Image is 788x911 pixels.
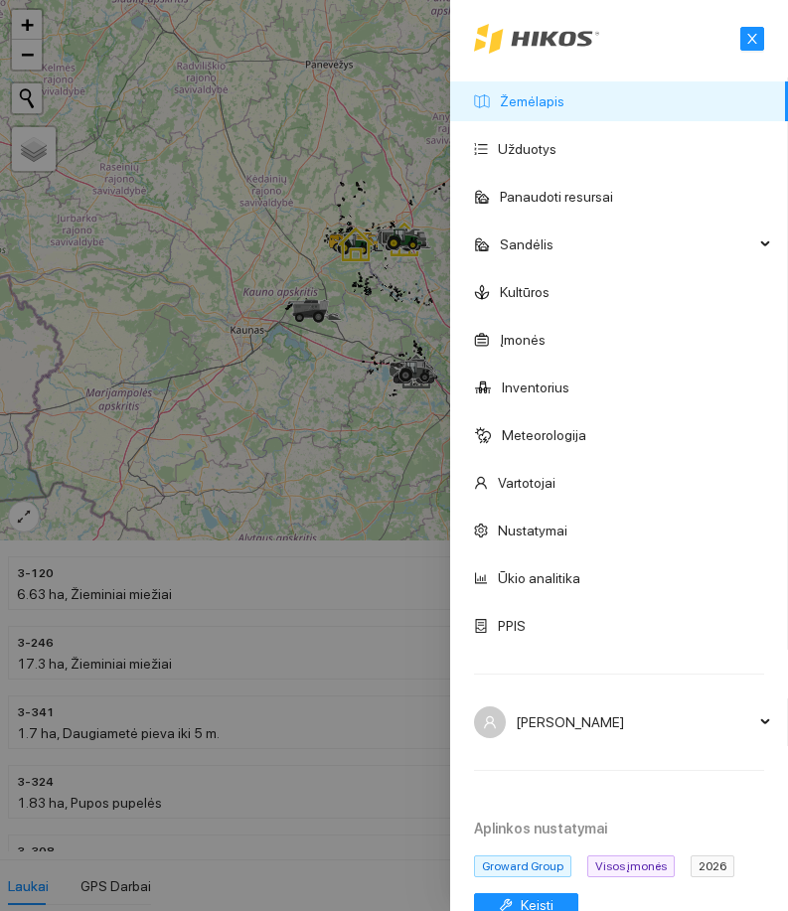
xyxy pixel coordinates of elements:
a: Kultūros [500,284,550,300]
span: Visos įmonės [587,855,675,877]
a: Meteorologija [502,427,586,443]
a: PPIS [498,618,526,634]
span: user [483,715,497,729]
a: Panaudoti resursai [500,189,613,205]
a: Užduotys [498,141,556,157]
span: close [741,32,763,46]
a: Ūkio analitika [498,570,580,586]
span: 2026 [691,855,734,877]
span: Sandėlis [500,225,754,264]
a: Įmonės [500,332,546,348]
span: Groward Group [474,855,571,877]
a: Vartotojai [498,475,555,491]
a: Žemėlapis [500,93,564,109]
a: Nustatymai [498,523,567,538]
strong: Aplinkos nustatymai [474,821,607,836]
a: Inventorius [502,380,569,395]
button: close [740,27,764,51]
span: [PERSON_NAME] [516,702,754,742]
